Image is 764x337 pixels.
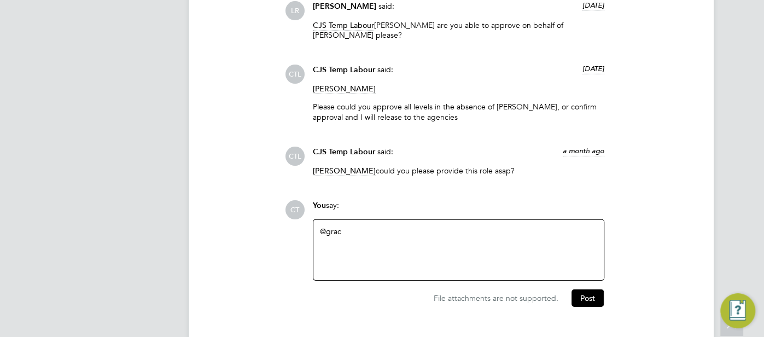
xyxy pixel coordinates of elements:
[313,20,374,31] span: CJS Temp Labour
[582,1,604,10] span: [DATE]
[313,166,604,176] p: could you please provide this role asap?
[285,200,305,219] span: CT
[377,147,393,156] span: said:
[582,64,604,73] span: [DATE]
[285,1,305,20] span: LR
[313,201,326,210] span: You
[320,226,597,274] div: @grac
[571,289,604,307] button: Post
[434,293,558,303] span: File attachments are not supported.
[377,65,393,74] span: said:
[285,65,305,84] span: CTL
[313,147,375,156] span: CJS Temp Labour
[563,146,604,155] span: a month ago
[313,65,375,74] span: CJS Temp Labour
[313,102,604,121] p: Please could you approve all levels in the absence of [PERSON_NAME], or confirm approval and I wi...
[378,1,394,11] span: said:
[313,166,376,176] span: [PERSON_NAME]
[313,20,604,40] p: [PERSON_NAME] are you able to approve on behalf of [PERSON_NAME] please?
[313,84,376,94] span: [PERSON_NAME]
[720,293,755,328] button: Engage Resource Center
[313,2,376,11] span: [PERSON_NAME]
[313,200,604,219] div: say:
[285,147,305,166] span: CTL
